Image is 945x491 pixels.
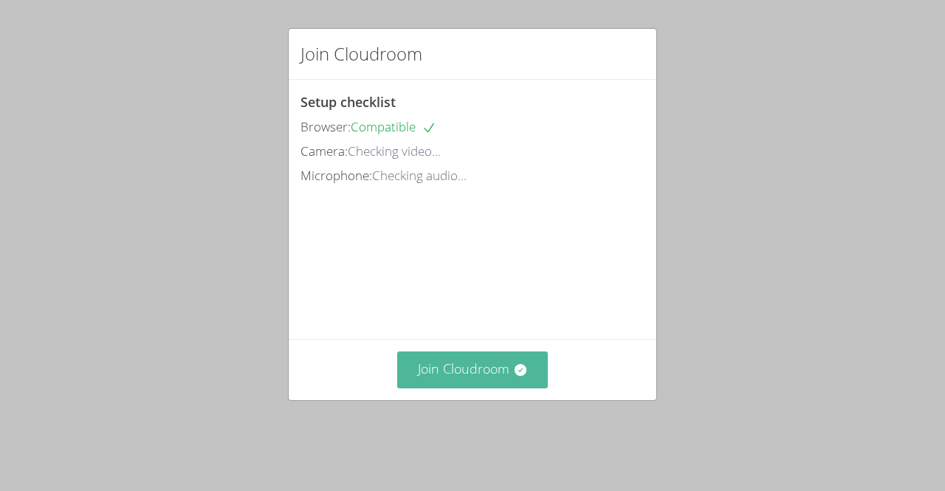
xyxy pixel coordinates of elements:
[300,41,422,67] h2: Join Cloudroom
[348,143,441,159] span: Checking video...
[300,143,348,159] span: Camera:
[300,93,396,111] span: Setup checklist
[372,167,467,184] span: Checking audio...
[300,118,351,135] span: Browser:
[397,351,549,388] button: Join Cloudroom
[351,118,436,135] span: Compatible
[300,167,372,184] span: Microphone:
